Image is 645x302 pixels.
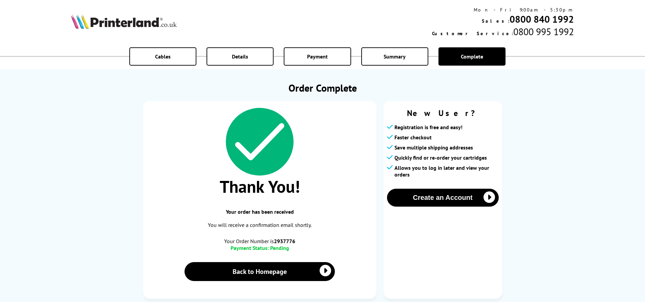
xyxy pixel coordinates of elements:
[384,53,406,60] span: Summary
[394,124,463,131] span: Registration is free and easy!
[394,144,473,151] span: Save multiple shipping addresses
[387,189,499,207] button: Create an Account
[432,7,574,13] div: Mon - Fri 9:00am - 5:30pm
[387,108,499,118] span: New User?
[510,13,574,25] a: 0800 840 1992
[155,53,171,60] span: Cables
[71,14,177,29] img: Printerland Logo
[482,18,510,24] span: Sales:
[185,262,335,281] a: Back to Homepage
[513,25,574,38] span: 0800 995 1992
[394,154,487,161] span: Quickly find or re-order your cartridges
[394,164,499,178] span: Allows you to log in later and view your orders
[150,176,370,198] span: Thank You!
[150,208,370,215] span: Your order has been received
[394,134,432,141] span: Faster checkout
[232,53,248,60] span: Details
[432,30,513,37] span: Customer Service:
[231,245,269,251] span: Payment Status:
[150,220,370,230] p: You will receive a confirmation email shortly.
[461,53,483,60] span: Complete
[143,81,502,94] h1: Order Complete
[274,238,295,245] b: 2937776
[150,238,370,245] span: Your Order Number is
[270,245,289,251] span: Pending
[307,53,328,60] span: Payment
